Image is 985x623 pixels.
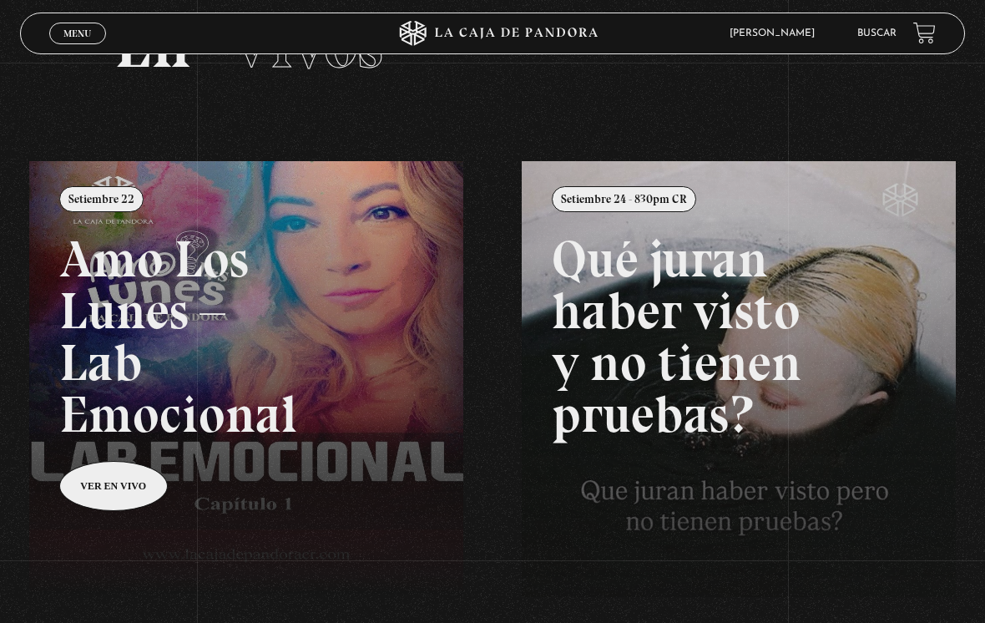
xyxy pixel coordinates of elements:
[58,43,98,54] span: Cerrar
[63,28,91,38] span: Menu
[913,22,936,44] a: View your shopping cart
[114,11,871,78] h2: En
[230,4,383,84] span: Vivos
[857,28,897,38] a: Buscar
[721,28,831,38] span: [PERSON_NAME]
